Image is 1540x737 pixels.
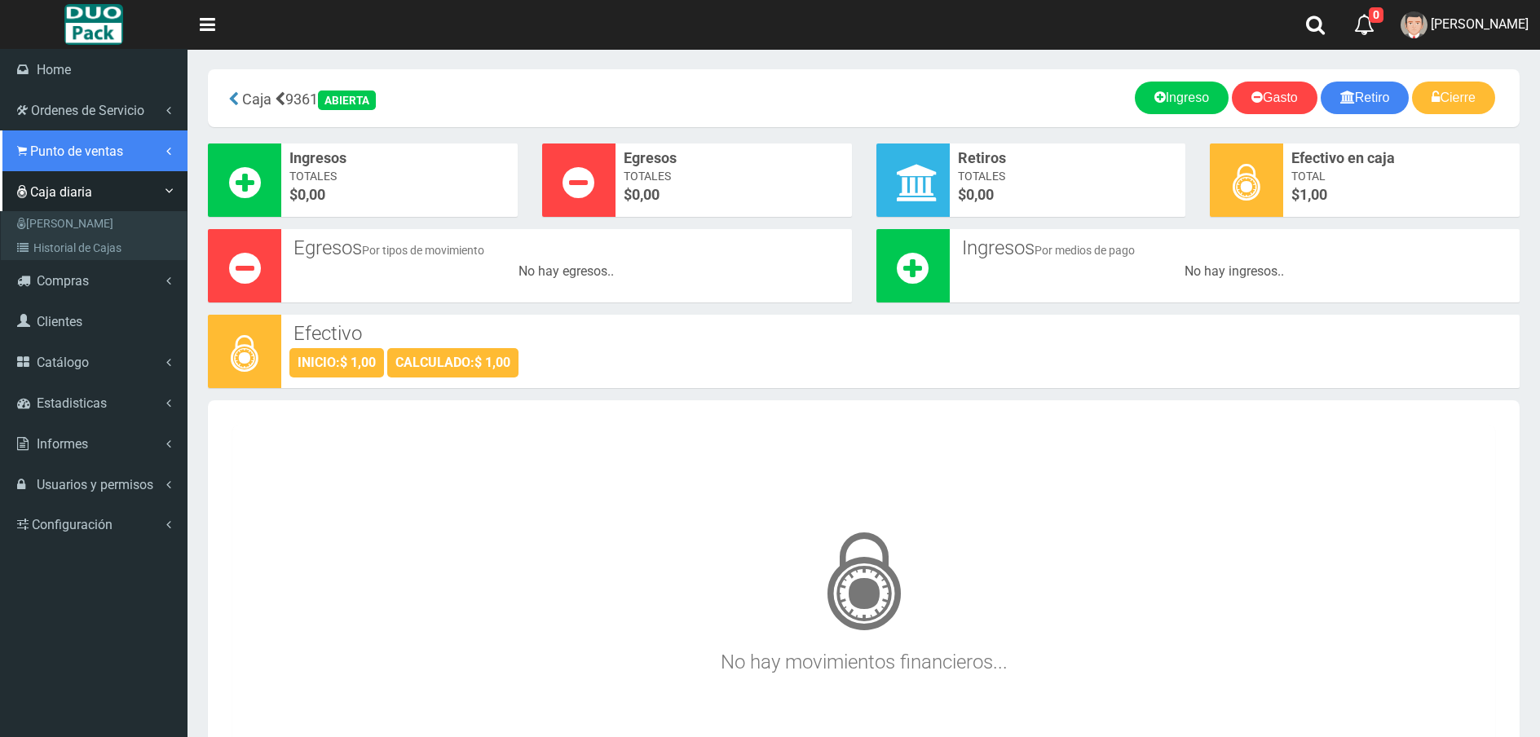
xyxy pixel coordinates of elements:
[1321,82,1410,114] a: Retiro
[958,263,1512,281] div: No hay ingresos..
[1291,184,1511,205] span: $
[958,148,1178,169] span: Retiros
[242,90,271,108] span: Caja
[1291,148,1511,169] span: Efectivo en caja
[37,355,89,370] span: Catálogo
[37,477,153,492] span: Usuarios y permisos
[474,355,510,370] strong: $ 1,00
[1412,82,1495,114] a: Cierre
[289,263,844,281] div: No hay egresos..
[340,355,376,370] strong: $ 1,00
[1232,82,1317,114] a: Gasto
[30,184,92,200] span: Caja diaria
[30,143,123,159] span: Punto de ventas
[293,323,1507,344] h3: Efectivo
[293,237,840,258] h3: Egresos
[37,436,88,452] span: Informes
[632,186,660,203] font: 0,00
[37,62,71,77] span: Home
[5,236,187,260] a: Historial de Cajas
[5,211,187,236] a: [PERSON_NAME]
[240,510,1487,673] h3: No hay movimientos financieros...
[624,168,844,184] span: Totales
[962,237,1508,258] h3: Ingresos
[289,348,384,377] div: INICIO:
[1300,186,1327,203] span: 1,00
[289,184,510,205] span: $
[289,168,510,184] span: Totales
[958,168,1178,184] span: Totales
[31,103,144,118] span: Ordenes de Servicio
[32,517,113,532] span: Configuración
[37,395,107,411] span: Estadisticas
[37,314,82,329] span: Clientes
[624,148,844,169] span: Egresos
[318,90,376,110] div: ABIERTA
[387,348,518,377] div: CALCULADO:
[37,273,89,289] span: Compras
[958,184,1178,205] span: $
[966,186,994,203] font: 0,00
[64,4,122,45] img: Logo grande
[1369,7,1383,23] span: 0
[362,244,484,257] small: Por tipos de movimiento
[289,148,510,169] span: Ingresos
[1431,16,1529,32] span: [PERSON_NAME]
[624,184,844,205] span: $
[1135,82,1229,114] a: Ingreso
[1401,11,1427,38] img: User Image
[1291,168,1511,184] span: Total
[298,186,325,203] font: 0,00
[220,82,649,115] div: 9361
[1035,244,1135,257] small: Por medios de pago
